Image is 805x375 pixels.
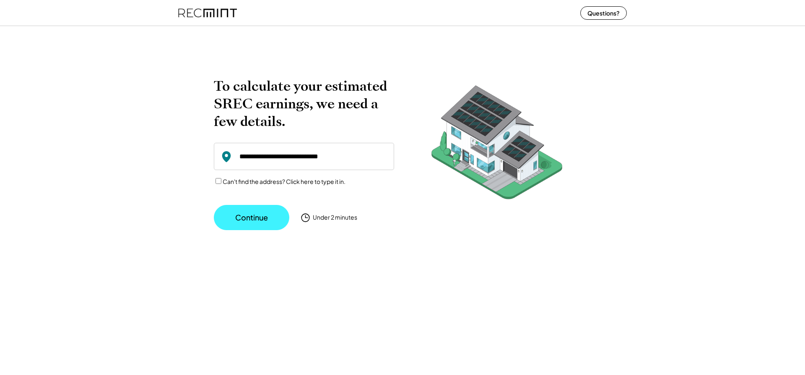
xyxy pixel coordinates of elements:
[580,6,627,20] button: Questions?
[214,205,289,230] button: Continue
[178,2,237,24] img: recmint-logotype%403x%20%281%29.jpeg
[214,77,394,130] h2: To calculate your estimated SREC earnings, we need a few details.
[313,213,357,222] div: Under 2 minutes
[223,178,345,185] label: Can't find the address? Click here to type it in.
[415,77,579,212] img: RecMintArtboard%207.png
